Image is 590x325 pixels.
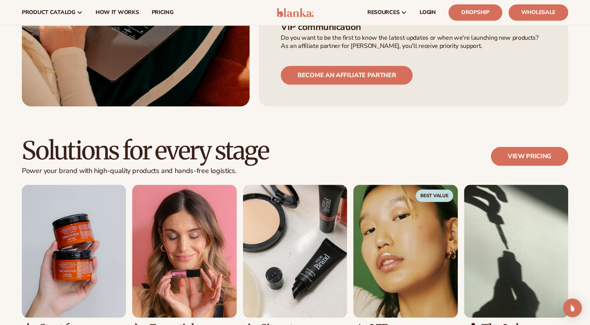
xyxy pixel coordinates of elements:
p: Do you want to be the first to know the latest updates or when we're launching new products? As a... [281,34,546,50]
div: Open Intercom Messenger [563,299,582,317]
h3: VIP communication [281,21,546,33]
a: Wholesale [508,4,568,21]
img: Shopify Image 7 [132,185,236,318]
img: Shopify Image 5 [22,185,126,318]
span: Best Value [416,189,453,202]
span: LOGIN [420,9,436,16]
span: How It Works [96,9,139,16]
h2: Solutions for every stage [22,138,269,164]
img: Shopify Image 11 [353,185,457,318]
span: product catalog [22,9,75,16]
a: Become an affiliate partner [281,66,413,85]
a: Dropship [448,4,502,21]
span: resources [367,9,399,16]
img: Shopify Image 9 [243,185,347,318]
span: pricing [151,9,173,16]
img: logo [276,8,314,17]
a: View pricing [491,147,568,166]
p: Power your brand with high-quality products and hands-free logistics. [22,167,269,175]
img: Shopify Image 13 [464,185,568,318]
